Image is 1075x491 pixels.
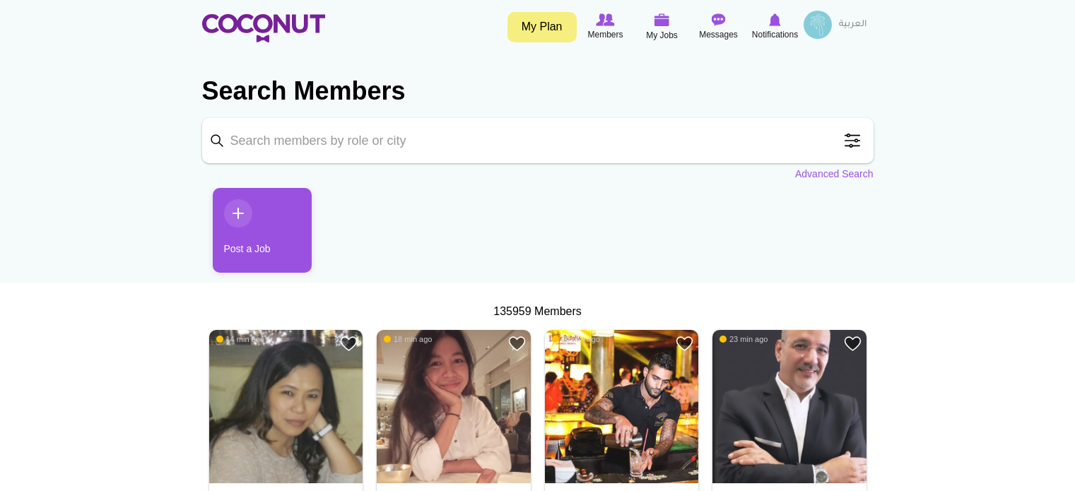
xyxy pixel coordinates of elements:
li: 1 / 1 [202,188,301,283]
span: Members [587,28,623,42]
img: Home [202,14,325,42]
a: Add to Favourites [844,335,862,353]
a: My Jobs My Jobs [634,11,691,44]
a: Browse Members Members [577,11,634,43]
span: 14 min ago [216,334,264,344]
img: Browse Members [596,13,614,26]
span: 20 min ago [552,334,600,344]
img: Messages [712,13,726,26]
input: Search members by role or city [202,118,874,163]
span: 23 min ago [719,334,768,344]
a: Add to Favourites [508,335,526,353]
a: My Plan [507,12,577,42]
span: Notifications [752,28,798,42]
img: Notifications [769,13,781,26]
a: Add to Favourites [676,335,693,353]
span: My Jobs [646,28,678,42]
span: Messages [699,28,738,42]
a: Post a Job [213,188,312,273]
h2: Search Members [202,74,874,108]
a: Add to Favourites [340,335,358,353]
a: Messages Messages [691,11,747,43]
img: My Jobs [654,13,670,26]
a: Notifications Notifications [747,11,804,43]
div: 135959 Members [202,304,874,320]
span: 18 min ago [384,334,432,344]
a: Advanced Search [795,167,874,181]
a: العربية [832,11,874,39]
